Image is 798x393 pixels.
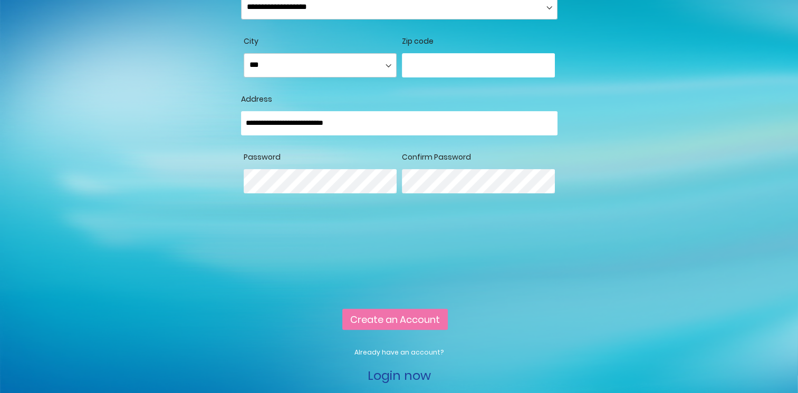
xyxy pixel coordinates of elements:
[244,152,281,162] span: Password
[241,94,272,104] span: Address
[244,36,258,46] span: City
[402,36,434,46] span: Zip code
[368,367,431,384] a: Login now
[241,241,401,282] iframe: reCAPTCHA
[402,152,471,162] span: Confirm Password
[241,348,557,357] p: Already have an account?
[350,313,440,326] span: Create an Account
[342,309,448,330] button: Create an Account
